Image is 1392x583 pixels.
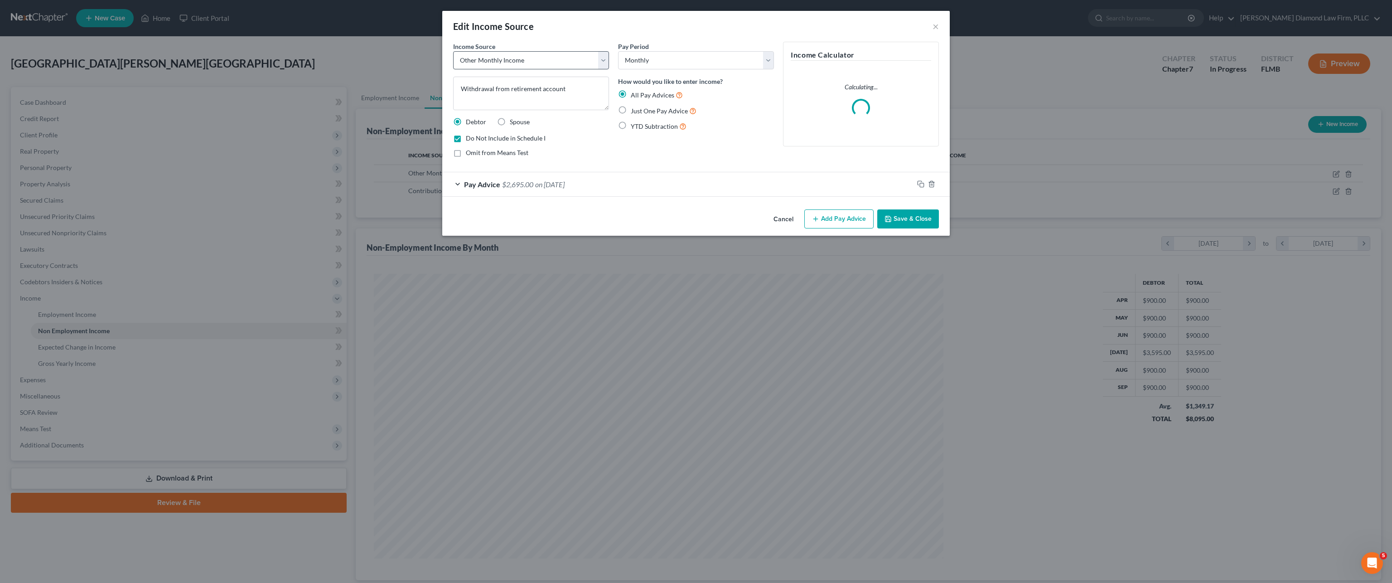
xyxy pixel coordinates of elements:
iframe: Intercom live chat [1361,552,1383,574]
span: Do Not Include in Schedule I [466,134,546,142]
p: Calculating... [791,83,931,92]
span: on [DATE] [535,180,565,189]
div: Edit Income Source [453,20,534,33]
button: Save & Close [877,209,939,228]
span: Spouse [510,118,530,126]
button: Cancel [766,210,801,228]
span: Just One Pay Advice [631,107,688,115]
span: All Pay Advices [631,91,674,99]
label: Pay Period [618,42,649,51]
button: Add Pay Advice [804,209,874,228]
h5: Income Calculator [791,49,931,61]
span: Pay Advice [464,180,500,189]
span: Omit from Means Test [466,149,528,156]
span: Debtor [466,118,486,126]
button: × [933,21,939,32]
label: How would you like to enter income? [618,77,723,86]
span: 5 [1380,552,1387,559]
span: YTD Subtraction [631,122,678,130]
span: $2,695.00 [502,180,533,189]
span: Income Source [453,43,495,50]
